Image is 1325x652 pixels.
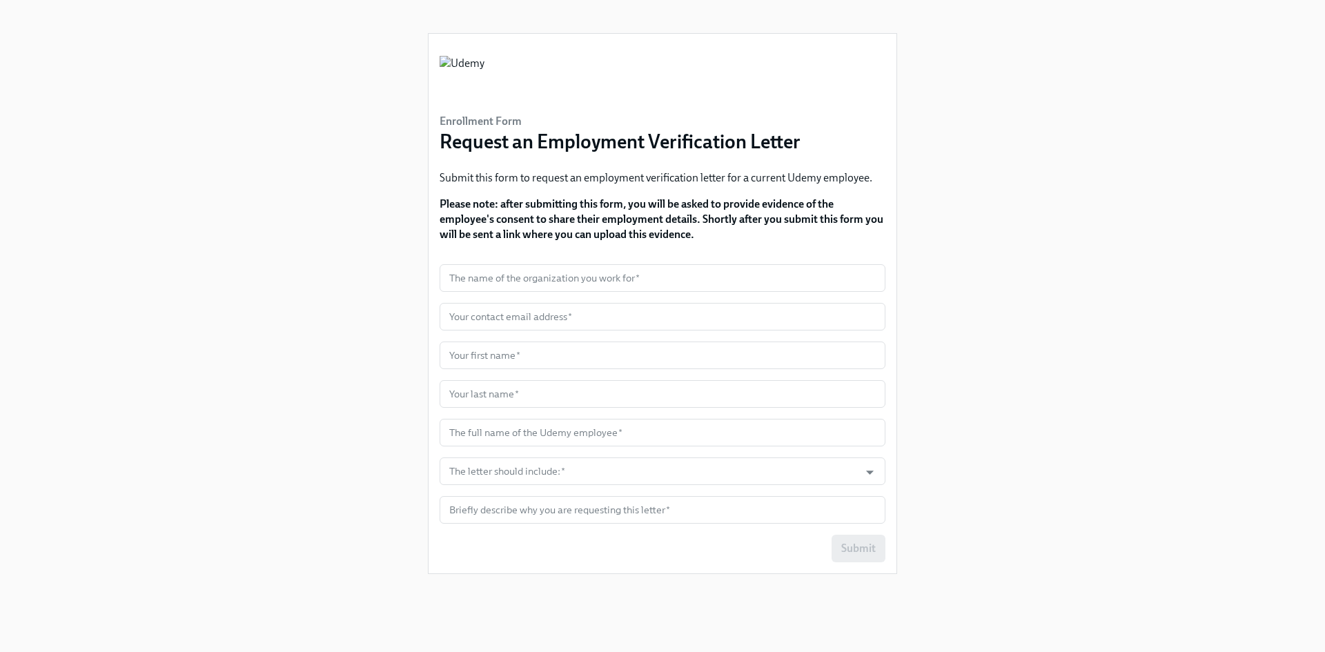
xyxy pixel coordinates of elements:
button: Open [859,462,881,483]
h3: Request an Employment Verification Letter [440,129,801,154]
h6: Enrollment Form [440,114,801,129]
img: Udemy [440,56,484,97]
strong: Please note: after submitting this form, you will be asked to provide evidence of the employee's ... [440,197,883,241]
p: Submit this form to request an employment verification letter for a current Udemy employee. [440,170,885,186]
